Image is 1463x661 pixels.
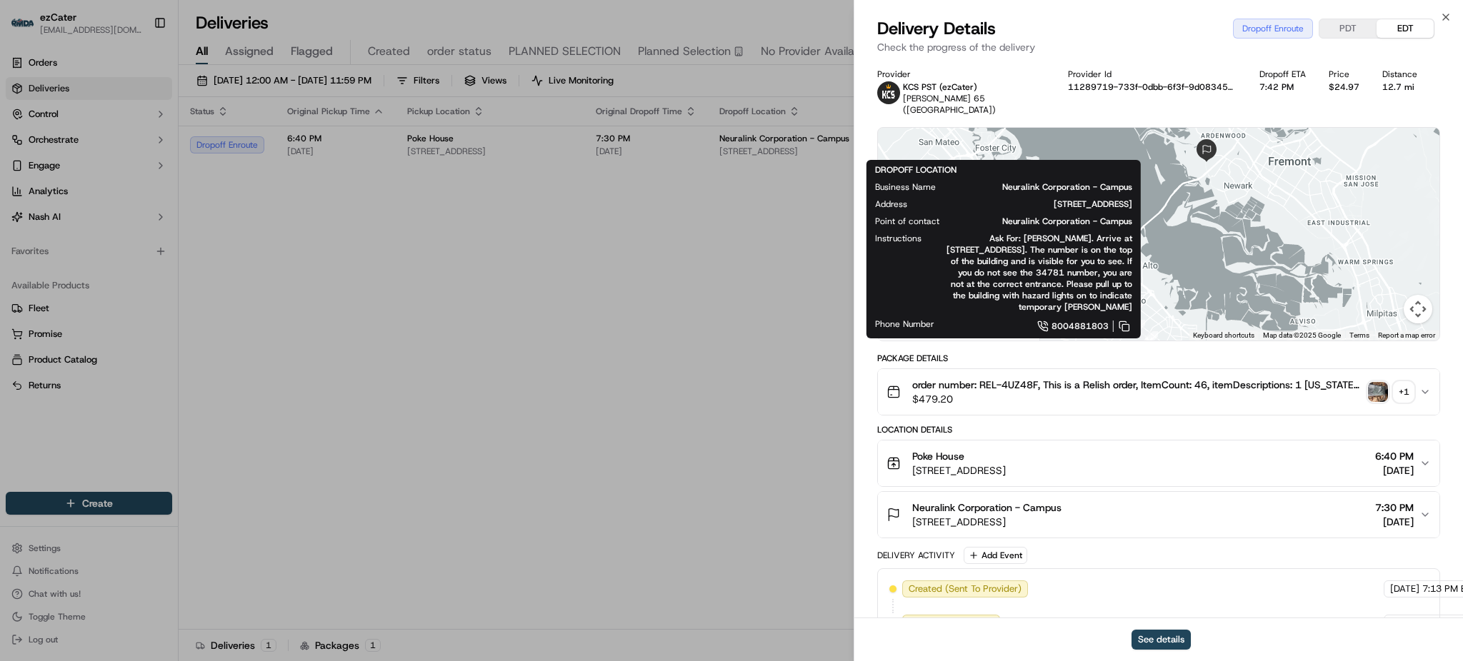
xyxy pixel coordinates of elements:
span: Delivery Details [877,17,996,40]
div: 📗 [14,208,26,220]
button: See details [1132,630,1191,650]
a: 📗Knowledge Base [9,201,115,227]
a: 💻API Documentation [115,201,235,227]
span: [STREET_ADDRESS] [930,198,1132,210]
div: Location Details [877,424,1440,435]
span: API Documentation [135,207,229,221]
button: Start new chat [243,141,260,158]
span: Neuralink Corporation - Campus [962,216,1132,227]
div: Dropoff ETA [1259,69,1306,80]
span: [DATE] [1390,617,1419,630]
span: Phone Number [875,318,934,330]
a: 8004881803 [957,318,1132,334]
div: 12.7 mi [1382,81,1417,93]
button: EDT [1377,19,1434,38]
span: Neuralink Corporation - Campus [912,500,1062,515]
div: 7:42 PM [1259,81,1306,93]
span: Instructions [875,233,922,244]
img: Nash [14,14,43,43]
a: Report a map error [1378,331,1435,339]
span: [DATE] [1375,515,1414,529]
p: Welcome 👋 [14,57,260,80]
span: Knowledge Base [29,207,109,221]
span: 6:40 PM [1375,449,1414,463]
span: Neuralink Corporation - Campus [959,181,1132,193]
button: photo_proof_of_pickup image+1 [1368,382,1414,402]
div: Delivery Activity [877,550,955,561]
div: + 1 [1394,382,1414,402]
div: 💻 [121,208,132,220]
span: [DATE] [1390,582,1419,595]
span: Pylon [142,242,173,253]
span: $479.20 [912,392,1362,406]
div: Provider Id [1068,69,1237,80]
div: Package Details [877,353,1440,364]
div: Distance [1382,69,1417,80]
img: photo_proof_of_pickup image [1368,382,1388,402]
div: 14 [1139,331,1158,350]
button: Neuralink Corporation - Campus[STREET_ADDRESS]7:30 PM[DATE] [878,492,1439,538]
a: Terms (opens in new tab) [1349,331,1369,339]
span: DROPOFF LOCATION [875,164,957,176]
span: Ask For: [PERSON_NAME]. Arrive at [STREET_ADDRESS]. The number is on the top of the building and ... [944,233,1132,313]
button: order number: REL-4UZ48F, This is a Relish order, ItemCount: 46, itemDescriptions: 1 [US_STATE] H... [878,369,1439,415]
button: Poke House[STREET_ADDRESS]6:40 PM[DATE] [878,440,1439,486]
span: Business Name [875,181,936,193]
button: Add Event [964,547,1027,564]
span: Map data ©2025 Google [1263,331,1341,339]
span: [DATE] [1375,463,1414,478]
span: Poke House [912,449,964,463]
div: Price [1329,69,1359,80]
span: [STREET_ADDRESS] [912,515,1062,529]
span: 8004881803 [1052,321,1109,332]
p: Check the progress of the delivery [877,40,1440,54]
span: 7:30 PM [1375,500,1414,515]
p: KCS PST (ezCater) [903,81,1046,93]
div: Provider [877,69,1046,80]
a: Powered byPylon [101,241,173,253]
span: order number: REL-4UZ48F, This is a Relish order, ItemCount: 46, itemDescriptions: 1 [US_STATE] H... [912,378,1362,392]
span: Not Assigned Driver [909,617,994,630]
img: kcs-delivery.png [877,81,900,104]
button: 11289719-733f-0dbb-6f3f-9d08345db5c9 [1068,81,1237,93]
div: Start new chat [49,136,234,151]
div: We're available if you need us! [49,151,181,162]
span: [PERSON_NAME] 65 ([GEOGRAPHIC_DATA]) [903,93,996,116]
button: Keyboard shortcuts [1193,330,1254,340]
input: Got a question? Start typing here... [37,92,257,107]
button: Map camera controls [1404,295,1432,323]
div: $24.97 [1329,81,1359,93]
span: Address [875,198,907,210]
span: Point of contact [875,216,939,227]
div: 15 [1127,320,1145,338]
img: 1736555255976-a54dd68f-1ca7-489b-9aae-adbdc363a1c4 [14,136,40,162]
span: Created (Sent To Provider) [909,582,1022,595]
button: PDT [1319,19,1377,38]
span: [STREET_ADDRESS] [912,463,1006,478]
